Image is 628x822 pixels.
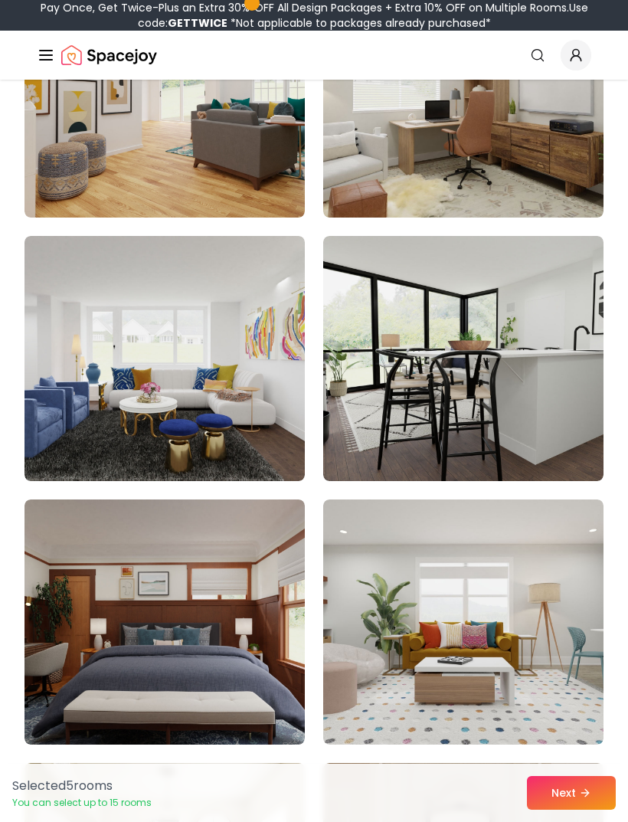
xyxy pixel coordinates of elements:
[527,776,616,810] button: Next
[25,499,305,745] img: Room room-37
[323,499,603,745] img: Room room-38
[61,40,157,70] a: Spacejoy
[37,31,591,80] nav: Global
[168,15,227,31] b: GETTWICE
[12,797,152,809] p: You can select up to 15 rooms
[323,236,603,481] img: Room room-36
[61,40,157,70] img: Spacejoy Logo
[25,236,305,481] img: Room room-35
[227,15,491,31] span: *Not applicable to packages already purchased*
[12,777,152,795] p: Selected 5 room s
